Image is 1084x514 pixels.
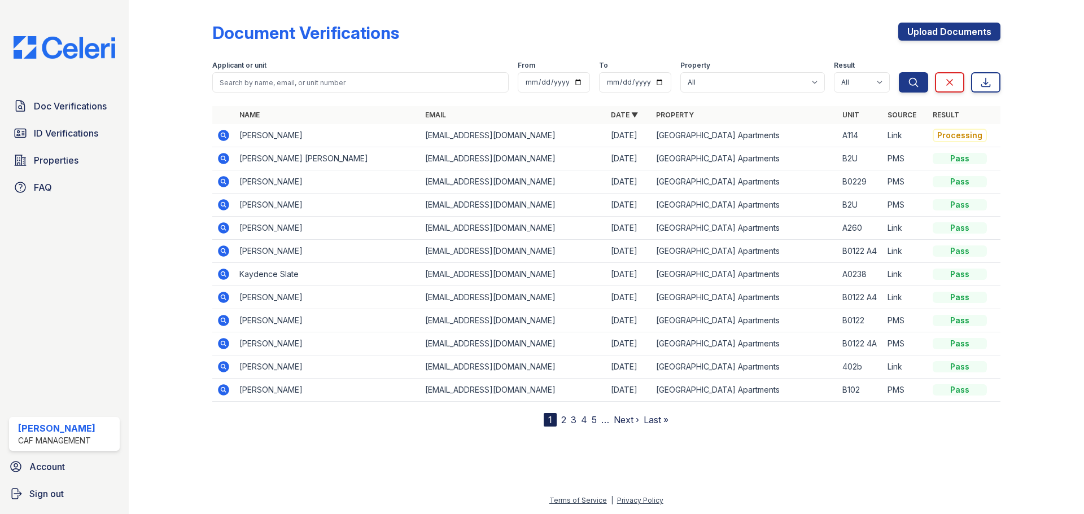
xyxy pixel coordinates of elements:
[652,332,837,355] td: [GEOGRAPHIC_DATA] Apartments
[933,384,987,396] div: Pass
[933,199,987,210] div: Pass
[421,286,606,309] td: [EMAIL_ADDRESS][DOMAIN_NAME]
[421,194,606,217] td: [EMAIL_ADDRESS][DOMAIN_NAME]
[34,153,78,167] span: Properties
[606,194,652,217] td: [DATE]
[933,176,987,187] div: Pass
[9,95,120,117] a: Doc Verifications
[652,263,837,286] td: [GEOGRAPHIC_DATA] Apartments
[838,286,883,309] td: B0122 A4
[606,263,652,286] td: [DATE]
[652,309,837,332] td: [GEOGRAPHIC_DATA] Apartments
[606,309,652,332] td: [DATE]
[18,421,95,435] div: [PERSON_NAME]
[235,217,421,240] td: [PERSON_NAME]
[599,61,608,70] label: To
[883,286,928,309] td: Link
[235,355,421,379] td: [PERSON_NAME]
[883,147,928,170] td: PMS
[235,263,421,286] td: Kaydence Slate
[652,217,837,240] td: [GEOGRAPHIC_DATA] Apartments
[611,111,638,119] a: Date ▼
[544,413,557,427] div: 1
[933,245,987,257] div: Pass
[838,147,883,170] td: B2U
[606,379,652,402] td: [DATE]
[212,61,266,70] label: Applicant or unit
[592,414,597,425] a: 5
[421,147,606,170] td: [EMAIL_ADDRESS][DOMAIN_NAME]
[883,170,928,194] td: PMS
[652,379,837,402] td: [GEOGRAPHIC_DATA] Apartments
[838,217,883,240] td: A260
[933,269,987,280] div: Pass
[421,263,606,286] td: [EMAIL_ADDRESS][DOMAIN_NAME]
[421,379,606,402] td: [EMAIL_ADDRESS][DOMAIN_NAME]
[933,222,987,234] div: Pass
[34,126,98,140] span: ID Verifications
[933,292,987,303] div: Pass
[883,379,928,402] td: PMS
[838,309,883,332] td: B0122
[29,487,64,500] span: Sign out
[235,240,421,263] td: [PERSON_NAME]
[883,355,928,379] td: Link
[421,170,606,194] td: [EMAIL_ADDRESS][DOMAIN_NAME]
[614,414,639,425] a: Next ›
[606,170,652,194] td: [DATE]
[842,111,859,119] a: Unit
[933,111,959,119] a: Result
[898,23,1000,41] a: Upload Documents
[606,124,652,147] td: [DATE]
[652,355,837,379] td: [GEOGRAPHIC_DATA] Apartments
[29,460,65,473] span: Account
[838,355,883,379] td: 402b
[9,176,120,199] a: FAQ
[606,217,652,240] td: [DATE]
[425,111,446,119] a: Email
[34,99,107,113] span: Doc Verifications
[652,170,837,194] td: [GEOGRAPHIC_DATA] Apartments
[606,332,652,355] td: [DATE]
[644,414,668,425] a: Last »
[838,194,883,217] td: B2U
[235,309,421,332] td: [PERSON_NAME]
[933,129,987,142] div: Processing
[838,170,883,194] td: B0229
[571,414,576,425] a: 3
[883,332,928,355] td: PMS
[883,194,928,217] td: PMS
[421,355,606,379] td: [EMAIL_ADDRESS][DOMAIN_NAME]
[5,482,124,505] a: Sign out
[888,111,916,119] a: Source
[212,23,399,43] div: Document Verifications
[933,315,987,326] div: Pass
[617,496,663,504] a: Privacy Policy
[883,263,928,286] td: Link
[9,122,120,144] a: ID Verifications
[235,379,421,402] td: [PERSON_NAME]
[235,147,421,170] td: [PERSON_NAME] [PERSON_NAME]
[235,332,421,355] td: [PERSON_NAME]
[652,194,837,217] td: [GEOGRAPHIC_DATA] Apartments
[235,124,421,147] td: [PERSON_NAME]
[838,332,883,355] td: B0122 4A
[5,455,124,478] a: Account
[838,240,883,263] td: B0122 A4
[212,72,509,93] input: Search by name, email, or unit number
[883,217,928,240] td: Link
[652,286,837,309] td: [GEOGRAPHIC_DATA] Apartments
[933,153,987,164] div: Pass
[18,435,95,446] div: CAF Management
[933,338,987,349] div: Pass
[561,414,566,425] a: 2
[652,240,837,263] td: [GEOGRAPHIC_DATA] Apartments
[883,309,928,332] td: PMS
[652,147,837,170] td: [GEOGRAPHIC_DATA] Apartments
[883,124,928,147] td: Link
[601,413,609,427] span: …
[838,124,883,147] td: A114
[680,61,710,70] label: Property
[235,170,421,194] td: [PERSON_NAME]
[606,355,652,379] td: [DATE]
